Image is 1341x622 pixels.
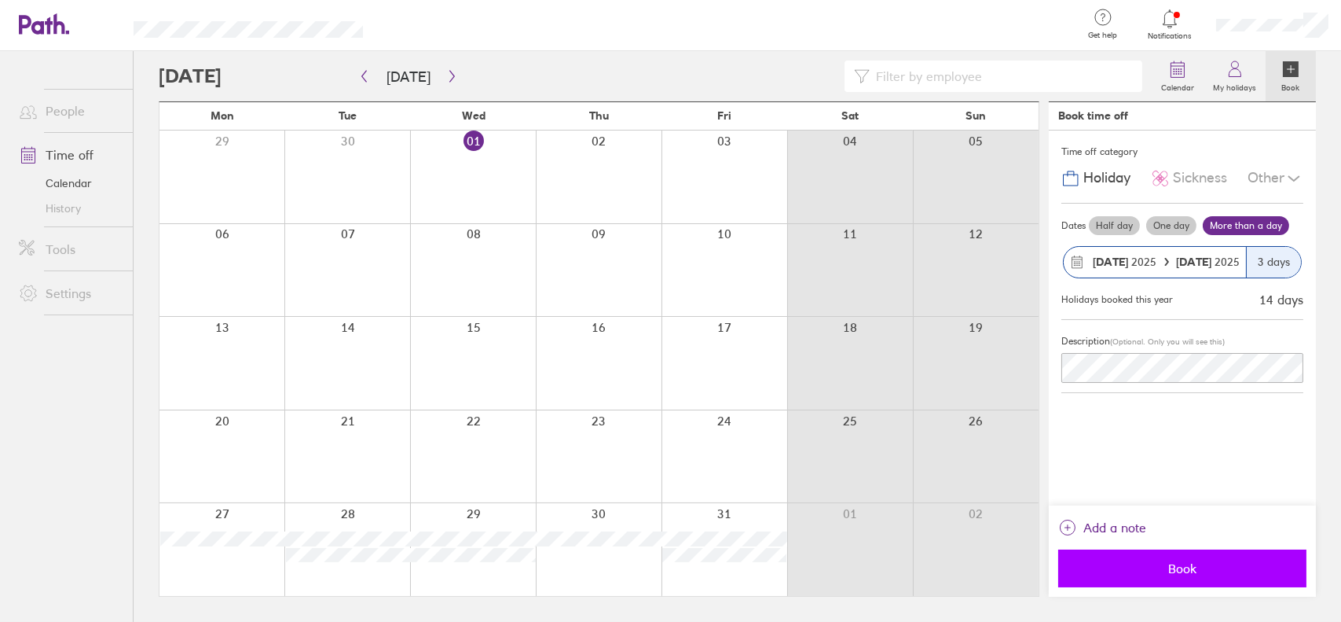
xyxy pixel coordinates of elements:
[1266,51,1316,101] a: Book
[1061,294,1173,305] div: Holidays booked this year
[1058,515,1146,540] button: Add a note
[589,109,609,122] span: Thu
[1058,550,1306,587] button: Book
[841,109,859,122] span: Sat
[1248,164,1303,193] div: Other
[6,95,133,127] a: People
[1146,216,1196,235] label: One day
[1069,561,1295,576] span: Book
[1204,79,1266,93] label: My holidays
[1203,216,1289,235] label: More than a day
[870,61,1133,91] input: Filter by employee
[1152,79,1204,93] label: Calendar
[1246,247,1301,278] div: 3 days
[1094,255,1129,269] strong: [DATE]
[6,234,133,265] a: Tools
[1145,31,1196,41] span: Notifications
[1110,337,1225,347] span: (Optional. Only you will see this)
[1204,51,1266,101] a: My holidays
[1061,140,1303,164] div: Time off category
[1273,79,1310,93] label: Book
[211,109,234,122] span: Mon
[1061,238,1303,286] button: [DATE] 2025[DATE] 20253 days
[462,109,485,122] span: Wed
[1061,220,1086,231] span: Dates
[1094,256,1157,268] span: 2025
[717,109,731,122] span: Fri
[374,64,443,90] button: [DATE]
[1058,109,1128,122] div: Book time off
[1173,170,1227,186] span: Sickness
[6,278,133,309] a: Settings
[1177,255,1215,269] strong: [DATE]
[1145,8,1196,41] a: Notifications
[6,196,133,221] a: History
[1177,256,1240,268] span: 2025
[1061,335,1110,347] span: Description
[1259,293,1303,307] div: 14 days
[1083,170,1130,186] span: Holiday
[1152,51,1204,101] a: Calendar
[6,139,133,171] a: Time off
[1089,216,1140,235] label: Half day
[965,109,986,122] span: Sun
[1078,31,1129,40] span: Get help
[339,109,357,122] span: Tue
[6,171,133,196] a: Calendar
[1083,515,1146,540] span: Add a note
